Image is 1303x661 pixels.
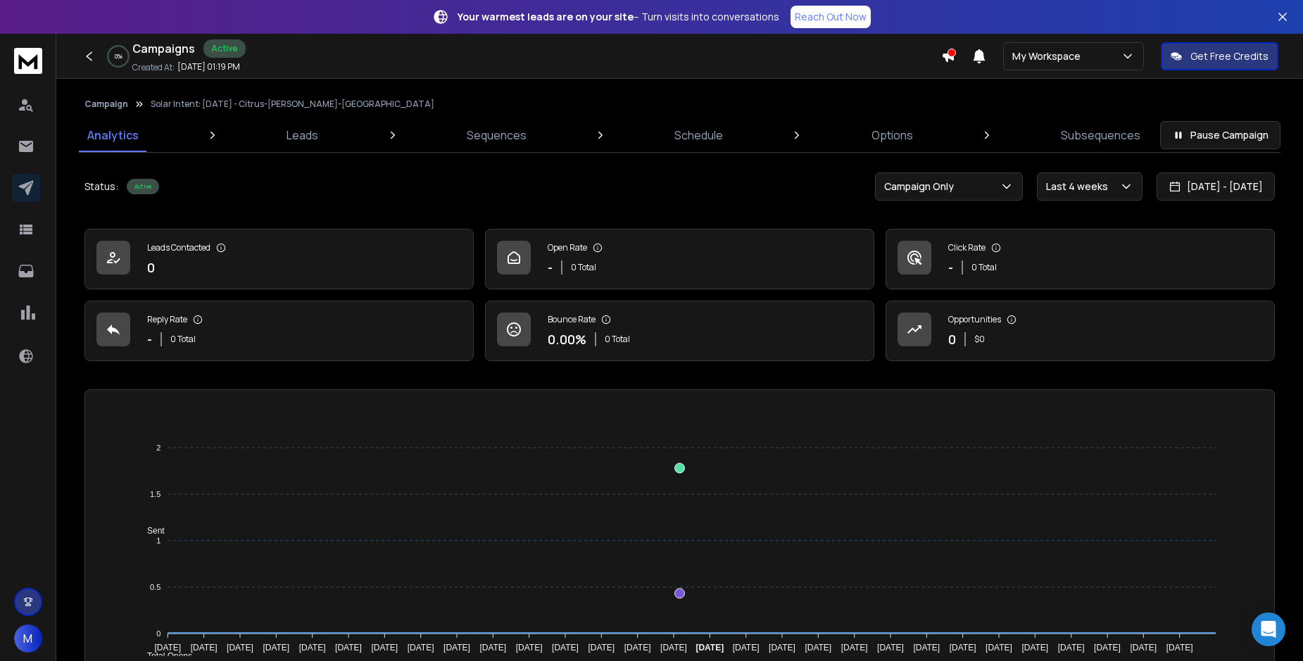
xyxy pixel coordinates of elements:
p: - [948,258,953,277]
a: Leads Contacted0 [84,229,474,289]
p: Opportunities [948,314,1001,325]
p: Click Rate [948,242,986,253]
tspan: [DATE] [190,643,217,653]
p: 0 Total [971,262,997,273]
p: 0.00 % [548,329,586,349]
a: Click Rate-0 Total [886,229,1275,289]
img: logo [14,48,42,74]
tspan: [DATE] [479,643,506,653]
a: Bounce Rate0.00%0 Total [485,301,874,361]
p: My Workspace [1012,49,1086,63]
tspan: [DATE] [660,643,687,653]
tspan: [DATE] [624,643,651,653]
tspan: [DATE] [1131,643,1157,653]
h1: Campaigns [132,40,195,57]
p: Last 4 weeks [1046,180,1114,194]
p: 0 Total [605,334,630,345]
button: Campaign [84,99,128,110]
p: Leads [287,127,318,144]
p: 0 Total [571,262,596,273]
a: Options [863,118,921,152]
p: 0 [147,258,155,277]
p: Reply Rate [147,314,187,325]
p: Bounce Rate [548,314,596,325]
p: Reach Out Now [795,10,867,24]
a: Opportunities0$0 [886,301,1275,361]
a: Schedule [666,118,731,152]
tspan: [DATE] [914,643,940,653]
span: Sent [137,526,165,536]
strong: Your warmest leads are on your site [458,10,634,23]
div: Active [203,39,246,58]
tspan: [DATE] [805,643,832,653]
a: Analytics [79,118,147,152]
p: Analytics [87,127,139,144]
p: Solar Intent: [DATE] - Citrus-[PERSON_NAME]-[GEOGRAPHIC_DATA] [151,99,434,110]
a: Sequences [458,118,535,152]
a: Leads [278,118,327,152]
tspan: [DATE] [1166,643,1193,653]
p: $ 0 [974,334,985,345]
p: - [548,258,553,277]
p: Campaign Only [884,180,959,194]
a: Reply Rate-0 Total [84,301,474,361]
tspan: [DATE] [227,643,253,653]
tspan: [DATE] [877,643,904,653]
tspan: [DATE] [733,643,760,653]
p: Sequences [467,127,527,144]
a: Subsequences [1052,118,1149,152]
tspan: 0 [156,629,160,638]
tspan: 2 [156,443,160,452]
button: M [14,624,42,653]
tspan: [DATE] [588,643,615,653]
div: Open Intercom Messenger [1252,612,1285,646]
tspan: [DATE] [263,643,289,653]
tspan: [DATE] [298,643,325,653]
div: Active [127,179,159,194]
tspan: [DATE] [950,643,976,653]
tspan: [DATE] [516,643,543,653]
tspan: [DATE] [986,643,1012,653]
button: Get Free Credits [1161,42,1278,70]
tspan: [DATE] [552,643,579,653]
tspan: [DATE] [335,643,362,653]
tspan: 0.5 [150,583,160,591]
p: Status: [84,180,118,194]
a: Reach Out Now [791,6,871,28]
p: Leads Contacted [147,242,210,253]
p: 0 Total [170,334,196,345]
p: Subsequences [1061,127,1140,144]
a: Open Rate-0 Total [485,229,874,289]
tspan: [DATE] [154,643,181,653]
button: [DATE] - [DATE] [1157,172,1275,201]
button: Pause Campaign [1160,121,1280,149]
p: - [147,329,152,349]
tspan: [DATE] [1022,643,1049,653]
p: Options [871,127,913,144]
tspan: [DATE] [371,643,398,653]
tspan: [DATE] [1058,643,1085,653]
p: Get Free Credits [1190,49,1269,63]
tspan: [DATE] [841,643,868,653]
tspan: [DATE] [408,643,434,653]
span: Total Opens [137,651,192,661]
tspan: [DATE] [1094,643,1121,653]
p: 0 % [115,52,122,61]
p: Created At: [132,62,175,73]
p: – Turn visits into conversations [458,10,779,24]
p: Open Rate [548,242,587,253]
tspan: [DATE] [769,643,795,653]
tspan: 1 [156,536,160,545]
p: 0 [948,329,956,349]
p: Schedule [674,127,723,144]
tspan: [DATE] [443,643,470,653]
tspan: 1.5 [150,490,160,498]
p: [DATE] 01:19 PM [177,61,240,73]
tspan: [DATE] [695,643,724,653]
